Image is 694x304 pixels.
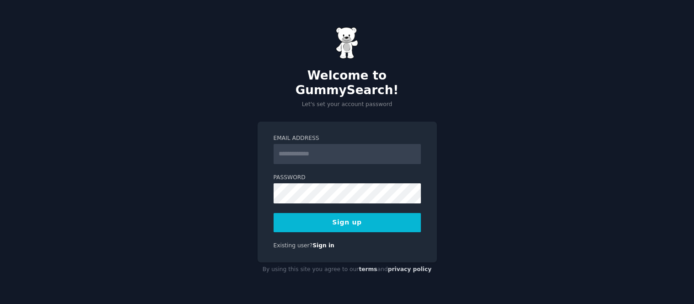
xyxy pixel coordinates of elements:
[274,213,421,232] button: Sign up
[258,262,437,277] div: By using this site you agree to our and
[274,134,421,143] label: Email Address
[359,266,377,272] a: terms
[312,242,334,249] a: Sign in
[258,101,437,109] p: Let's set your account password
[258,69,437,97] h2: Welcome to GummySearch!
[274,174,421,182] label: Password
[274,242,313,249] span: Existing user?
[336,27,359,59] img: Gummy Bear
[388,266,432,272] a: privacy policy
